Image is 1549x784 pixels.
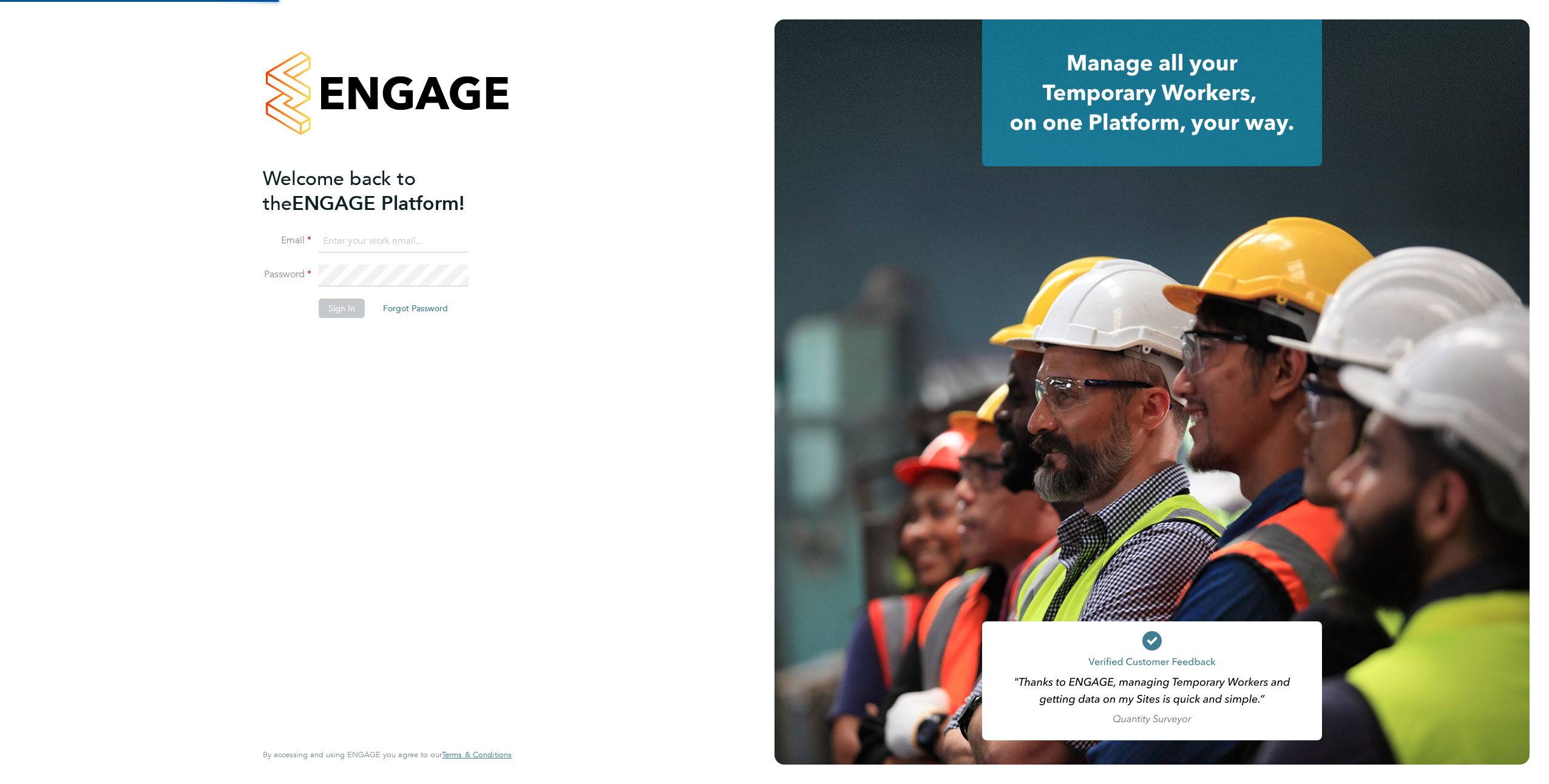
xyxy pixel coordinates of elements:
[319,231,469,252] input: Enter your work email...
[263,234,311,247] label: Email
[263,749,512,760] span: By accessing and using ENGAGE you agree to our
[442,749,512,760] span: Terms & Conditions
[442,750,512,760] a: Terms & Conditions
[373,299,458,318] button: Forgot Password
[263,166,500,216] h2: ENGAGE Platform!
[263,167,416,215] span: Welcome back to the
[263,268,311,281] label: Password
[319,299,365,318] button: Sign In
